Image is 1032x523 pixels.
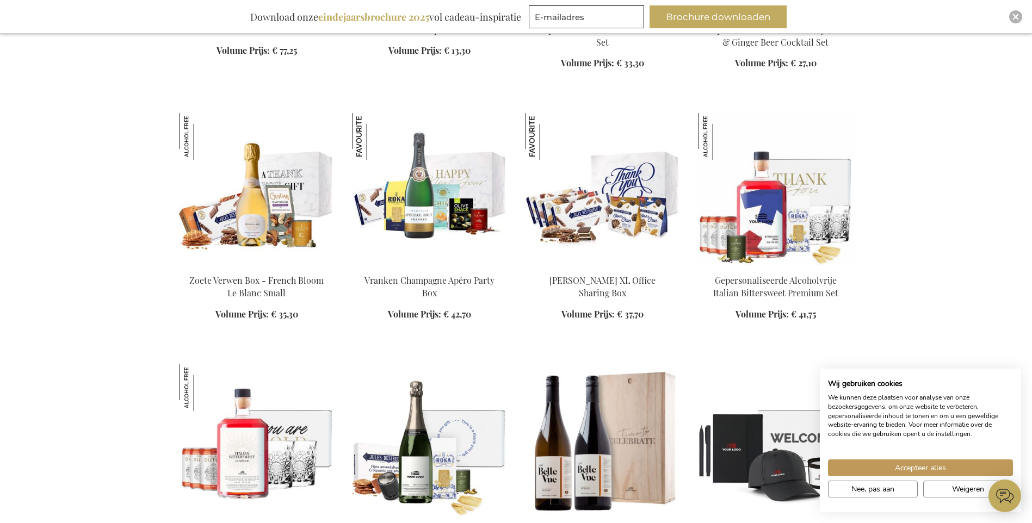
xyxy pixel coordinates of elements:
[525,512,681,522] a: Belle Vue Belgisch Wijn Duo
[736,308,816,321] a: Volume Prijs: € 41,75
[179,113,226,160] img: Zoete Verwen Box - French Bloom Le Blanc Small
[549,275,656,298] a: [PERSON_NAME] XL Office Sharing Box
[790,57,817,69] span: € 27,10
[352,261,508,271] a: Vranken Champagne Apéro Party Box Vranken Champagne Apéro Party Box
[272,45,297,56] span: € 77,25
[828,481,918,497] button: Pas cookie voorkeuren aan
[791,308,816,320] span: € 41,75
[698,364,854,516] img: The Professional Starter Kit
[352,364,508,516] img: The Premium Bubbles & Bites Set
[443,308,471,320] span: € 42,70
[698,113,854,265] img: Personalised Non-Alcoholic Italian Bittersweet Premium Set
[375,24,484,35] a: Chocolate Temptations Box
[561,57,614,69] span: Volume Prijs:
[217,45,270,56] span: Volume Prijs:
[616,57,644,69] span: € 33,30
[388,45,471,57] a: Volume Prijs: € 13,30
[923,481,1013,497] button: Alle cookies weigeren
[525,113,572,160] img: Jules Destrooper XL Office Sharing Box
[179,512,335,522] a: Personalised Non-Alcoholic Italian Bittersweet Gift Gepersonaliseerd Alcoholvrije Italian Bitters...
[529,5,647,32] form: marketing offers and promotions
[828,393,1013,439] p: We kunnen deze plaatsen voor analyse van onze bezoekersgegevens, om onze website te verbeteren, g...
[698,113,745,160] img: Gepersonaliseerde Alcoholvrije Italian Bittersweet Premium Set
[650,5,787,28] button: Brochure downloaden
[179,261,335,271] a: Sweet Treats Box - French Bloom Le Blanc Small Zoete Verwen Box - French Bloom Le Blanc Small
[1009,10,1022,23] div: Close
[828,379,1013,389] h2: Wij gebruiken cookies
[538,24,668,48] a: Gepersonaliseerde Brut Bier Duo Set
[988,480,1021,512] iframe: belco-activator-frame
[215,308,269,320] span: Volume Prijs:
[388,308,441,320] span: Volume Prijs:
[561,308,615,320] span: Volume Prijs:
[525,364,681,516] img: Belle Vue Belgisch Wijn Duo
[217,45,297,57] a: Volume Prijs: € 77,25
[179,113,335,265] img: Sweet Treats Box - French Bloom Le Blanc Small
[245,5,526,28] div: Download onze vol cadeau-inspiratie
[352,512,508,522] a: The Premium Bubbles & Bites Set
[525,113,681,265] img: Jules Destrooper XL Office Sharing Box
[561,57,644,70] a: Volume Prijs: € 33,30
[952,483,984,495] span: Weigeren
[388,308,471,321] a: Volume Prijs: € 42,70
[698,261,854,271] a: Personalised Non-Alcoholic Italian Bittersweet Premium Set Gepersonaliseerde Alcoholvrije Italian...
[1012,14,1019,20] img: Close
[364,275,495,298] a: Vranken Champagne Apéro Party Box
[212,24,301,35] a: Premium Gourmet Box
[561,308,644,321] a: Volume Prijs: € 37,70
[352,113,399,160] img: Vranken Champagne Apéro Party Box
[271,308,298,320] span: € 35,30
[352,113,508,265] img: Vranken Champagne Apéro Party Box
[698,512,854,522] a: The Professional Starter Kit
[215,308,298,321] a: Volume Prijs: € 35,30
[735,57,788,69] span: Volume Prijs:
[179,364,335,516] img: Personalised Non-Alcoholic Italian Bittersweet Gift
[735,57,817,70] a: Volume Prijs: € 27,10
[713,275,838,298] a: Gepersonaliseerde Alcoholvrije Italian Bittersweet Premium Set
[707,24,845,48] a: Gepersonaliseerde Alcoholvrije Gin & Ginger Beer Cocktail Set
[529,5,644,28] input: E-mailadres
[851,483,894,495] span: Nee, pas aan
[388,45,442,56] span: Volume Prijs:
[736,308,789,320] span: Volume Prijs:
[444,45,471,56] span: € 13,30
[179,364,226,411] img: Gepersonaliseerd Alcoholvrije Italian Bittersweet Cadeauset
[189,275,324,298] a: Zoete Verwen Box - French Bloom Le Blanc Small
[895,462,946,474] span: Accepteer alles
[525,261,681,271] a: Jules Destrooper XL Office Sharing Box Jules Destrooper XL Office Sharing Box
[828,459,1013,476] button: Accepteer alle cookies
[318,10,429,23] b: eindejaarsbrochure 2025
[617,308,644,320] span: € 37,70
